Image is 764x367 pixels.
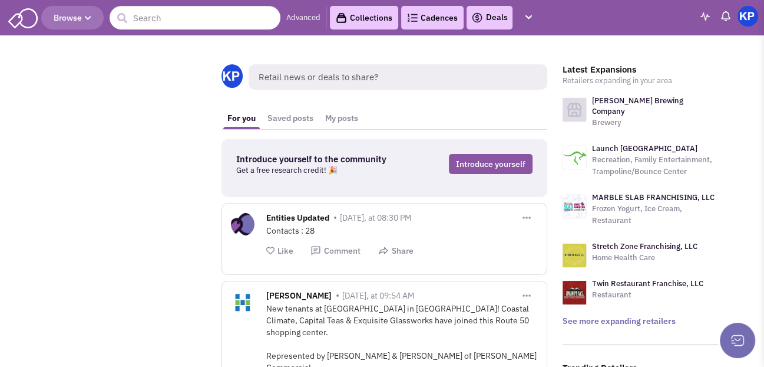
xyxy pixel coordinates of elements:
[592,252,697,264] p: Home Health Care
[563,316,676,326] a: See more expanding retailers
[41,6,104,30] button: Browse
[221,107,262,129] a: For you
[592,154,718,178] p: Recreation, Family Entertainment, Trampoline/Bounce Center
[563,281,586,304] img: logo
[342,290,414,301] span: [DATE], at 09:54 AM
[54,12,91,23] span: Browse
[266,245,293,257] button: Like
[592,117,718,129] p: Brewery
[563,244,586,267] img: logo
[8,6,38,28] img: SmartAdmin
[319,107,364,129] a: My posts
[266,212,329,226] span: Entities Updated
[236,154,403,165] h3: Introduce yourself to the community
[592,143,697,153] a: Launch [GEOGRAPHIC_DATA]
[592,96,683,116] a: [PERSON_NAME] Brewing Company
[563,98,586,122] img: logo
[340,212,411,223] span: [DATE], at 08:30 PM
[471,11,483,25] img: icon-deals.svg
[277,245,293,256] span: Like
[563,75,718,87] p: Retailers expanding in your area
[563,64,718,75] h3: Latest Expansions
[110,6,280,30] input: Search
[592,241,697,251] a: Stretch Zone Franchising, LLC
[737,6,758,27] img: KeyPoint Partners
[236,165,403,176] p: Get a free research credit! 🎉
[592,289,703,301] p: Restaurant
[471,11,508,25] a: Deals
[407,14,418,22] img: Cadences_logo.png
[378,245,414,257] button: Share
[266,290,332,304] span: [PERSON_NAME]
[330,6,398,30] a: Collections
[262,107,319,129] a: Saved posts
[310,245,360,257] button: Comment
[266,225,538,237] div: Contacts : 28
[336,12,347,24] img: icon-collection-lavender-black.svg
[249,64,547,90] span: Retail news or deals to share?
[592,203,718,227] p: Frozen Yogurt, Ice Cream, Restaurant
[286,12,320,24] a: Advanced
[563,146,586,169] img: logo
[592,278,703,289] a: Twin Restaurant Franchise, LLC
[563,195,586,218] img: logo
[592,192,715,202] a: MARBLE SLAB FRANCHISING, LLC
[401,6,464,30] a: Cadences
[449,154,533,174] a: Introduce yourself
